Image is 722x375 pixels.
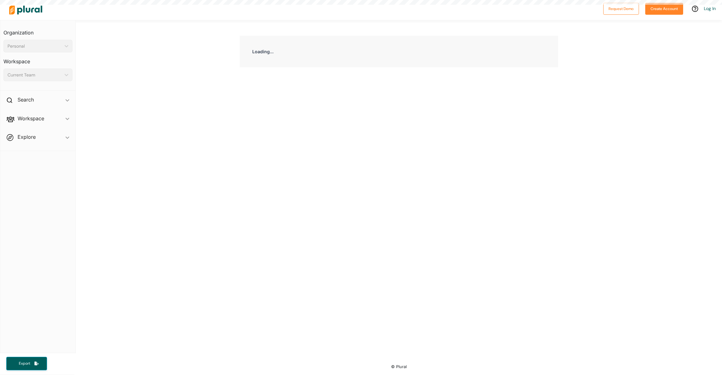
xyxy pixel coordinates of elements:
[704,6,716,11] a: Log In
[391,364,407,369] small: © Plural
[3,52,72,66] h3: Workspace
[603,5,639,12] a: Request Demo
[8,72,62,78] div: Current Team
[14,361,34,366] span: Export
[8,43,62,49] div: Personal
[6,357,47,370] button: Export
[3,23,72,37] h3: Organization
[645,5,683,12] a: Create Account
[18,96,34,103] h2: Search
[603,3,639,15] button: Request Demo
[240,36,558,67] div: Loading...
[645,3,683,15] button: Create Account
